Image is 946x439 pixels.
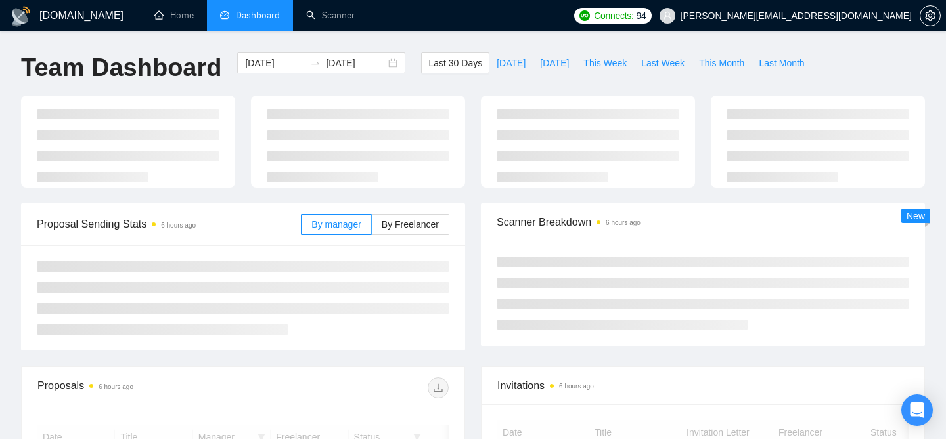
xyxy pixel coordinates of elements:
a: homeHome [154,10,194,21]
button: This Month [692,52,752,73]
button: This Week [576,52,634,73]
span: Scanner Breakdown [497,214,909,230]
time: 6 hours ago [606,219,641,226]
time: 6 hours ago [99,383,133,390]
time: 6 hours ago [559,383,594,390]
span: Dashboard [236,10,280,21]
span: Last Week [641,56,685,70]
div: Open Intercom Messenger [901,394,933,426]
span: [DATE] [540,56,569,70]
a: setting [920,10,941,21]
span: dashboard [220,10,229,20]
span: user [663,11,672,20]
input: End date [326,56,386,70]
span: Proposal Sending Stats [37,216,301,232]
button: Last 30 Days [421,52,489,73]
button: Last Week [634,52,692,73]
span: 94 [637,9,646,23]
span: New [907,211,925,221]
button: setting [920,5,941,26]
span: This Month [699,56,744,70]
span: This Week [583,56,627,70]
span: Invitations [497,377,909,394]
span: to [310,58,321,68]
span: Last Month [759,56,804,70]
span: By Freelancer [382,219,439,230]
a: searchScanner [306,10,355,21]
span: [DATE] [497,56,526,70]
time: 6 hours ago [161,222,196,229]
button: [DATE] [533,52,576,73]
img: logo [11,6,32,27]
span: swap-right [310,58,321,68]
input: Start date [245,56,305,70]
div: Proposals [37,377,243,398]
h1: Team Dashboard [21,52,221,83]
button: [DATE] [489,52,533,73]
span: setting [920,10,940,21]
span: Last 30 Days [428,56,482,70]
img: upwork-logo.png [579,10,590,21]
span: By manager [311,219,361,230]
span: Connects: [594,9,633,23]
button: Last Month [752,52,811,73]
